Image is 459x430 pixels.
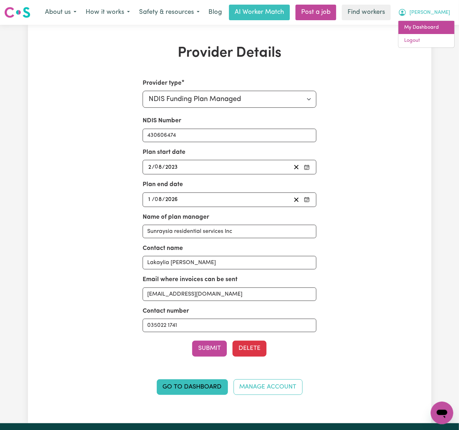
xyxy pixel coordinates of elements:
[233,341,266,356] button: Delete
[398,21,455,48] div: My Account
[143,244,183,253] label: Contact name
[155,195,162,205] input: --
[431,402,453,424] iframe: Button to launch messaging window
[162,164,165,171] span: /
[143,79,182,88] label: Provider type
[165,162,178,172] input: ----
[152,164,155,171] span: /
[192,341,227,356] button: Submit
[4,6,30,19] img: Careseekers logo
[155,164,158,170] span: 0
[155,162,162,172] input: --
[143,116,181,125] label: NDIS Number
[157,379,228,395] a: Go to Dashboard
[143,213,209,222] label: Name of plan manager
[81,5,134,20] button: How it works
[40,5,81,20] button: About us
[302,162,312,172] button: Pick your plan start date
[143,148,185,157] label: Plan start date
[143,180,183,189] label: Plan end date
[398,21,454,34] a: My Dashboard
[148,195,152,205] input: --
[143,319,316,332] input: e.g. 0412 345 678
[342,5,391,20] a: Find workers
[143,275,237,284] label: Email where invoices can be sent
[296,5,336,20] a: Post a job
[291,162,302,172] button: Clear plan start date
[148,162,152,172] input: --
[291,195,302,205] button: Clear plan end date
[165,195,178,205] input: ----
[99,45,360,62] h1: Provider Details
[143,129,316,142] input: Enter your NDIS number
[162,196,165,203] span: /
[4,4,30,21] a: Careseekers logo
[152,196,155,203] span: /
[394,5,455,20] button: My Account
[229,5,290,20] a: AI Worker Match
[204,5,226,20] a: Blog
[398,34,454,48] a: Logout
[143,225,316,238] input: e.g. MyPlanManager Pty. Ltd.
[409,9,450,17] span: [PERSON_NAME]
[155,197,158,202] span: 0
[302,195,312,205] button: Pick your plan end date
[134,5,204,20] button: Safety & resources
[143,307,189,316] label: Contact number
[143,256,316,269] input: e.g. Natasha McElhone
[143,287,316,301] input: e.g. nat.mc@myplanmanager.com.au
[234,379,303,395] a: Manage Account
